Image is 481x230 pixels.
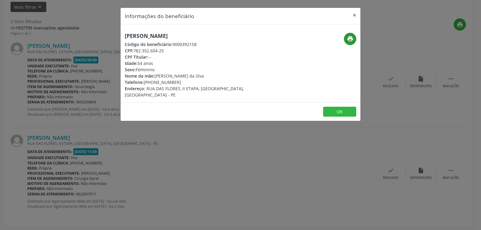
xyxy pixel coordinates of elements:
span: CPF Titular: [125,54,148,60]
button: Close [348,8,360,23]
button: print [344,33,356,45]
div: [PERSON_NAME] da Slva [125,73,276,79]
button: OK [323,107,356,117]
span: CPF: [125,48,133,54]
span: Telefone: [125,79,144,85]
span: Endereço: [125,86,145,91]
span: Sexo: [125,67,136,72]
div: -- [125,54,276,60]
div: [PHONE_NUMBER] [125,79,276,85]
div: 782.352.604-25 [125,48,276,54]
h5: [PERSON_NAME] [125,33,276,39]
span: Idade: [125,60,137,66]
span: Nome da mãe: [125,73,155,79]
i: print [347,35,354,42]
div: 9000392158 [125,41,276,48]
div: Feminino [125,66,276,73]
span: Código do beneficiário: [125,41,173,47]
span: RUA DAS FLORES, II ETAPA, [GEOGRAPHIC_DATA], [GEOGRAPHIC_DATA] - PE [125,86,244,98]
h5: Informações do beneficiário [125,12,194,20]
div: 54 anos [125,60,276,66]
